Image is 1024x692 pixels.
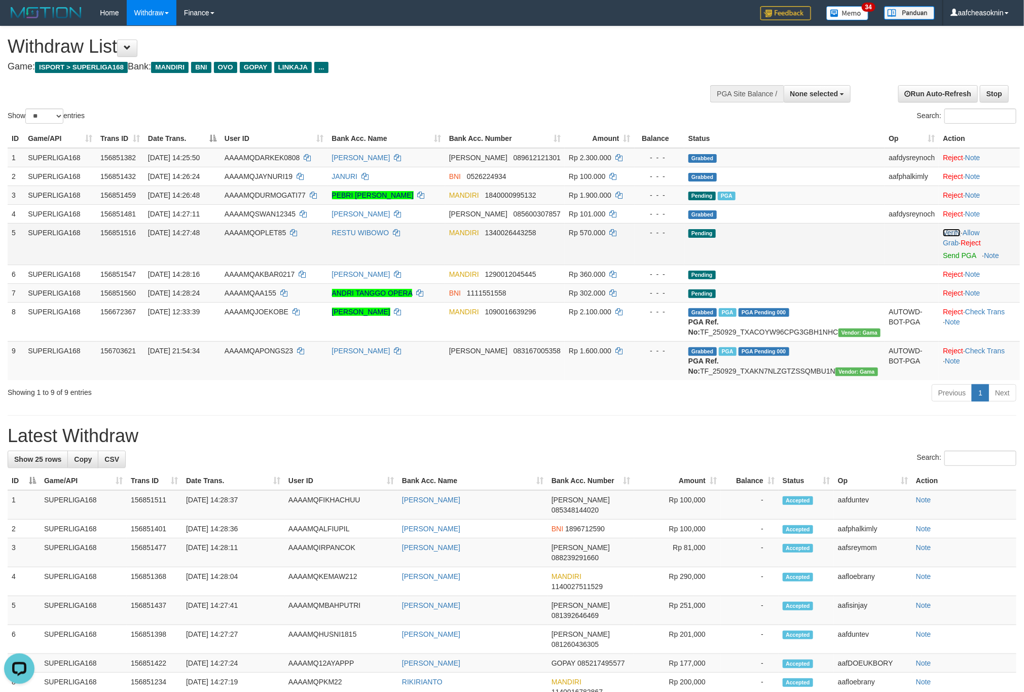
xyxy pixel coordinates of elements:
span: [PERSON_NAME] [552,630,610,638]
span: Rp 101.000 [569,210,605,218]
a: Allow Grab [943,229,979,247]
td: 156851511 [127,490,182,520]
th: Date Trans.: activate to sort column descending [144,129,221,148]
span: [DATE] 14:26:24 [148,172,200,180]
td: - [721,596,779,625]
span: [PERSON_NAME] [552,543,610,552]
span: Show 25 rows [14,455,61,463]
a: 1 [972,384,989,402]
div: - - - [639,307,680,317]
td: [DATE] 14:27:41 [182,596,284,625]
span: Grabbed [688,154,717,163]
label: Search: [917,108,1016,124]
td: AUTOWD-BOT-PGA [885,341,939,380]
div: PGA Site Balance / [710,85,783,102]
img: panduan.png [884,6,935,20]
a: Note [916,496,931,504]
div: - - - [639,171,680,181]
th: Balance: activate to sort column ascending [721,471,779,490]
td: [DATE] 14:28:37 [182,490,284,520]
td: - [721,520,779,538]
span: AAAAMQOPLET85 [225,229,286,237]
select: Showentries [25,108,63,124]
td: SUPERLIGA168 [24,204,96,223]
span: Rp 2.300.000 [569,154,611,162]
a: [PERSON_NAME] [332,210,390,218]
span: Grabbed [688,173,717,181]
div: Showing 1 to 9 of 9 entries [8,383,419,397]
span: Copy 088239291660 to clipboard [552,554,599,562]
a: Reject [943,154,963,162]
span: [DATE] 14:28:24 [148,289,200,297]
a: Reject [943,308,963,316]
th: Action [939,129,1020,148]
span: Marked by aafchhiseyha [719,347,737,356]
td: Rp 100,000 [634,490,721,520]
span: PGA Pending [739,347,789,356]
span: 156851459 [100,191,136,199]
span: Rp 100.000 [569,172,605,180]
td: Rp 177,000 [634,654,721,673]
td: 3 [8,186,24,204]
span: 156851382 [100,154,136,162]
span: [DATE] 14:26:48 [148,191,200,199]
a: ANDRI TANGGO OPERA [332,289,413,297]
th: Game/API: activate to sort column ascending [40,471,127,490]
a: Note [945,318,960,326]
span: Copy 1140027511529 to clipboard [552,582,603,591]
td: aafphalkimly [834,520,912,538]
a: Note [945,357,960,365]
td: 6 [8,265,24,283]
td: 156851422 [127,654,182,673]
a: Note [965,210,980,218]
td: SUPERLIGA168 [24,283,96,302]
span: Rp 302.000 [569,289,605,297]
a: Reject [961,239,981,247]
td: SUPERLIGA168 [24,148,96,167]
a: [PERSON_NAME] [402,659,460,667]
a: Reject [943,289,963,297]
td: · · [939,223,1020,265]
td: Rp 81,000 [634,538,721,567]
th: Status [684,129,885,148]
a: Note [916,659,931,667]
span: 156703621 [100,347,136,355]
span: Copy 1090016639296 to clipboard [485,308,536,316]
span: AAAAMQSWAN12345 [225,210,296,218]
span: Rp 360.000 [569,270,605,278]
img: Feedback.jpg [760,6,811,20]
th: Bank Acc. Number: activate to sort column ascending [547,471,634,490]
span: Grabbed [688,210,717,219]
a: CSV [98,451,126,468]
th: Bank Acc. Name: activate to sort column ascending [398,471,547,490]
td: SUPERLIGA168 [24,167,96,186]
span: [PERSON_NAME] [552,601,610,609]
th: Bank Acc. Name: activate to sort column ascending [328,129,445,148]
a: Note [965,172,980,180]
span: 156672367 [100,308,136,316]
span: Copy 1290012045445 to clipboard [485,270,536,278]
a: Stop [980,85,1009,102]
span: Copy 085348144020 to clipboard [552,506,599,514]
td: - [721,490,779,520]
a: Run Auto-Refresh [898,85,978,102]
span: MANDIRI [449,191,479,199]
td: 156851398 [127,625,182,654]
th: Game/API: activate to sort column ascending [24,129,96,148]
span: Accepted [783,631,813,639]
td: [DATE] 14:28:04 [182,567,284,596]
td: 1 [8,490,40,520]
a: Verify [943,229,961,237]
th: User ID: activate to sort column ascending [284,471,398,490]
td: TF_250929_TXAKN7NLZGTZSSQMBU1N [684,341,885,380]
span: Pending [688,289,716,298]
td: 1 [8,148,24,167]
td: [DATE] 14:27:27 [182,625,284,654]
td: aafDOEUKBORY [834,654,912,673]
td: - [721,538,779,567]
td: 7 [8,283,24,302]
a: [PERSON_NAME] [402,543,460,552]
th: Action [912,471,1016,490]
span: Pending [688,229,716,238]
img: MOTION_logo.png [8,5,85,20]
